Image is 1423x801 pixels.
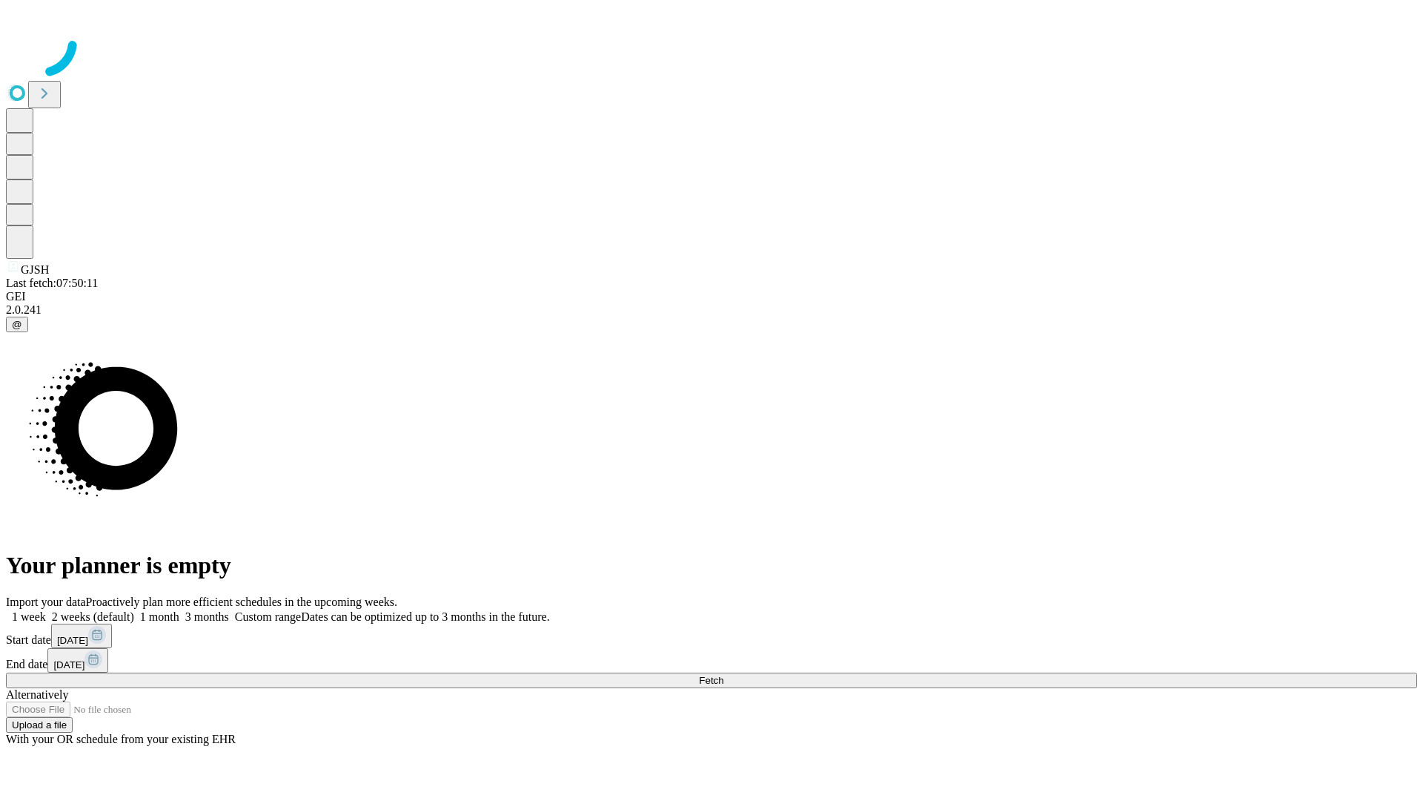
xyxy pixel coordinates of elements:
[12,610,46,623] span: 1 week
[140,610,179,623] span: 1 month
[53,659,84,670] span: [DATE]
[185,610,229,623] span: 3 months
[6,733,236,745] span: With your OR schedule from your existing EHR
[6,277,98,289] span: Last fetch: 07:50:11
[52,610,134,623] span: 2 weeks (default)
[6,717,73,733] button: Upload a file
[6,596,86,608] span: Import your data
[699,675,723,686] span: Fetch
[86,596,397,608] span: Proactively plan more efficient schedules in the upcoming weeks.
[57,635,88,646] span: [DATE]
[21,263,49,276] span: GJSH
[301,610,549,623] span: Dates can be optimized up to 3 months in the future.
[6,317,28,332] button: @
[6,303,1417,317] div: 2.0.241
[6,624,1417,648] div: Start date
[6,290,1417,303] div: GEI
[6,552,1417,579] h1: Your planner is empty
[47,648,108,673] button: [DATE]
[6,673,1417,688] button: Fetch
[235,610,301,623] span: Custom range
[12,319,22,330] span: @
[51,624,112,648] button: [DATE]
[6,648,1417,673] div: End date
[6,688,68,701] span: Alternatively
